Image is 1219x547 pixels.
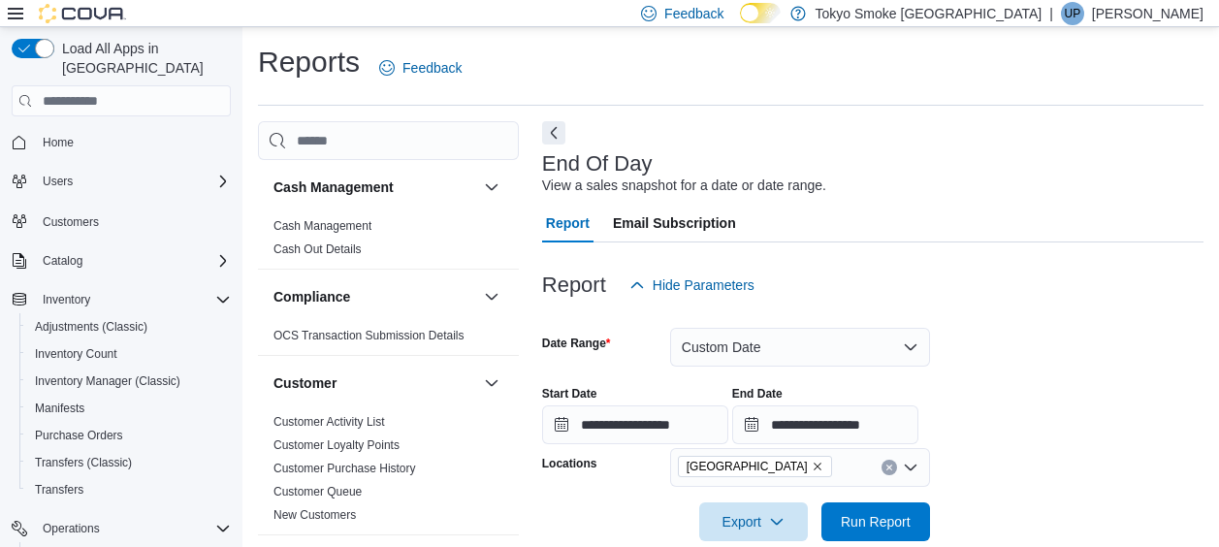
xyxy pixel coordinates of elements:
[732,405,918,444] input: Press the down key to open a popover containing a calendar.
[273,484,362,499] span: Customer Queue
[27,342,125,366] a: Inventory Count
[27,451,140,474] a: Transfers (Classic)
[273,373,476,393] button: Customer
[711,502,796,541] span: Export
[27,397,231,420] span: Manifests
[687,457,808,476] span: [GEOGRAPHIC_DATA]
[480,285,503,308] button: Compliance
[273,329,465,342] a: OCS Transaction Submission Details
[27,397,92,420] a: Manifests
[273,328,465,343] span: OCS Transaction Submission Details
[258,324,519,355] div: Compliance
[19,368,239,395] button: Inventory Manager (Classic)
[664,4,723,23] span: Feedback
[27,478,91,501] a: Transfers
[740,3,781,23] input: Dark Mode
[542,273,606,297] h3: Report
[480,176,503,199] button: Cash Management
[19,313,239,340] button: Adjustments (Classic)
[542,176,826,196] div: View a sales snapshot for a date or date range.
[35,373,180,389] span: Inventory Manager (Classic)
[27,315,231,338] span: Adjustments (Classic)
[273,373,337,393] h3: Customer
[19,340,239,368] button: Inventory Count
[27,478,231,501] span: Transfers
[546,204,590,242] span: Report
[35,209,231,233] span: Customers
[273,508,356,522] a: New Customers
[27,424,131,447] a: Purchase Orders
[542,121,565,145] button: Next
[613,204,736,242] span: Email Subscription
[882,460,897,475] button: Clear input
[258,214,519,269] div: Cash Management
[273,241,362,257] span: Cash Out Details
[43,174,73,189] span: Users
[35,482,83,498] span: Transfers
[35,249,231,273] span: Catalog
[273,414,385,430] span: Customer Activity List
[258,410,519,534] div: Customer
[19,476,239,503] button: Transfers
[35,210,107,234] a: Customers
[542,456,597,471] label: Locations
[816,2,1043,25] p: Tokyo Smoke [GEOGRAPHIC_DATA]
[542,152,653,176] h3: End Of Day
[821,502,930,541] button: Run Report
[39,4,126,23] img: Cova
[35,249,90,273] button: Catalog
[43,521,100,536] span: Operations
[732,386,783,402] label: End Date
[273,177,476,197] button: Cash Management
[480,371,503,395] button: Customer
[402,58,462,78] span: Feedback
[542,386,597,402] label: Start Date
[54,39,231,78] span: Load All Apps in [GEOGRAPHIC_DATA]
[35,131,81,154] a: Home
[258,43,360,81] h1: Reports
[27,370,188,393] a: Inventory Manager (Classic)
[273,218,371,234] span: Cash Management
[35,288,231,311] span: Inventory
[35,517,108,540] button: Operations
[35,288,98,311] button: Inventory
[678,456,832,477] span: Port Elgin
[27,342,231,366] span: Inventory Count
[4,286,239,313] button: Inventory
[35,170,80,193] button: Users
[4,168,239,195] button: Users
[371,48,469,87] a: Feedback
[43,292,90,307] span: Inventory
[622,266,762,305] button: Hide Parameters
[43,135,74,150] span: Home
[1065,2,1081,25] span: UP
[19,449,239,476] button: Transfers (Classic)
[43,214,99,230] span: Customers
[4,515,239,542] button: Operations
[273,485,362,499] a: Customer Queue
[841,512,911,531] span: Run Report
[19,422,239,449] button: Purchase Orders
[1049,2,1053,25] p: |
[740,23,741,24] span: Dark Mode
[35,130,231,154] span: Home
[1061,2,1084,25] div: Unike Patel
[27,451,231,474] span: Transfers (Classic)
[273,219,371,233] a: Cash Management
[35,428,123,443] span: Purchase Orders
[19,395,239,422] button: Manifests
[542,336,611,351] label: Date Range
[273,507,356,523] span: New Customers
[273,177,394,197] h3: Cash Management
[4,128,239,156] button: Home
[4,247,239,274] button: Catalog
[35,455,132,470] span: Transfers (Classic)
[812,461,823,472] button: Remove Port Elgin from selection in this group
[43,253,82,269] span: Catalog
[4,207,239,235] button: Customers
[273,461,416,476] span: Customer Purchase History
[35,170,231,193] span: Users
[273,462,416,475] a: Customer Purchase History
[542,405,728,444] input: Press the down key to open a popover containing a calendar.
[27,370,231,393] span: Inventory Manager (Classic)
